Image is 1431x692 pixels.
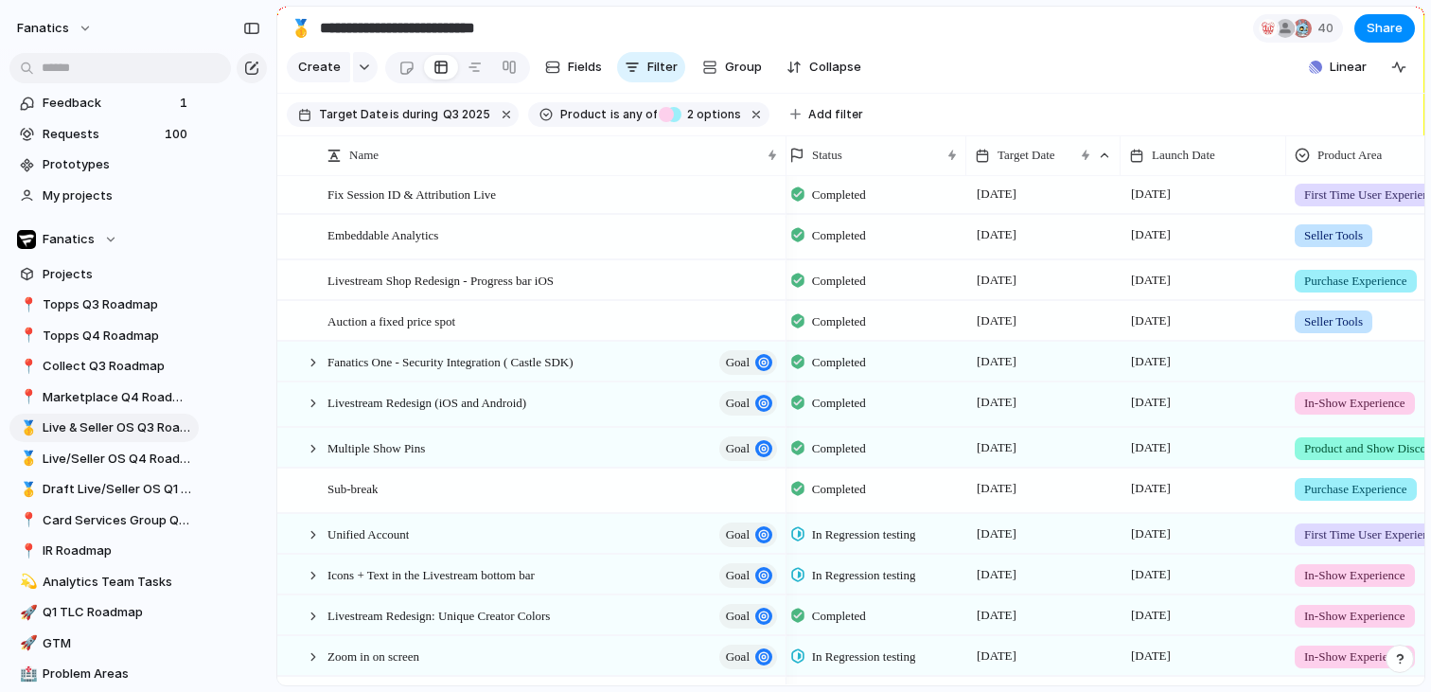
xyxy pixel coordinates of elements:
[43,388,192,407] span: Marketplace Q4 Roadmap
[9,506,199,535] a: 📍Card Services Group Q4 Roadmap
[43,665,192,683] span: Problem Areas
[1330,58,1367,77] span: Linear
[1126,436,1175,459] span: [DATE]
[647,58,678,77] span: Filter
[1152,146,1215,165] span: Launch Date
[286,13,316,44] button: 🥇
[43,125,159,144] span: Requests
[9,630,199,658] a: 🚀GTM
[43,480,192,499] span: Draft Live/Seller OS Q1 2026 Roadmap
[726,603,750,630] span: goal
[620,106,657,123] span: any of
[439,104,494,125] button: Q3 2025
[20,386,33,408] div: 📍
[43,186,192,205] span: My projects
[17,295,36,314] button: 📍
[20,602,33,624] div: 🚀
[327,645,419,666] span: Zoom in on screen
[43,541,192,560] span: IR Roadmap
[319,106,388,123] span: Target Date
[20,356,33,378] div: 📍
[9,352,199,381] a: 📍Collect Q3 Roadmap
[17,357,36,376] button: 📍
[388,104,441,125] button: isduring
[779,52,869,82] button: Collapse
[1126,310,1175,332] span: [DATE]
[20,541,33,562] div: 📍
[659,104,745,125] button: 2 options
[43,327,192,346] span: Topps Q4 Roadmap
[349,146,379,165] span: Name
[9,660,199,688] a: 🏥Problem Areas
[17,541,36,560] button: 📍
[812,312,866,331] span: Completed
[726,435,750,462] span: goal
[812,146,842,165] span: Status
[327,269,554,291] span: Livestream Shop Redesign - Progress bar iOS
[610,106,620,123] span: is
[298,58,341,77] span: Create
[390,106,399,123] span: is
[617,52,685,82] button: Filter
[812,648,916,666] span: In Regression testing
[1304,226,1363,245] span: Seller Tools
[180,94,191,113] span: 1
[607,104,661,125] button: isany of
[719,604,777,629] button: goal
[20,664,33,685] div: 🏥
[568,58,602,77] span: Fields
[9,414,199,442] a: 🥇Live & Seller OS Q3 Roadmap
[972,477,1021,500] span: [DATE]
[327,604,550,626] span: Livestream Redesign: Unique Creator Colors
[9,260,199,289] a: Projects
[972,436,1021,459] span: [DATE]
[17,327,36,346] button: 📍
[20,571,33,593] div: 💫
[9,537,199,565] a: 📍IR Roadmap
[17,573,36,592] button: 💫
[1126,391,1175,414] span: [DATE]
[1304,566,1405,585] span: In-Show Experience
[17,634,36,653] button: 🚀
[972,310,1021,332] span: [DATE]
[1304,480,1407,499] span: Purchase Experience
[812,525,916,544] span: In Regression testing
[9,13,102,44] button: fanatics
[681,107,697,121] span: 2
[9,598,199,627] a: 🚀Q1 TLC Roadmap
[972,523,1021,545] span: [DATE]
[9,89,199,117] a: Feedback1
[1304,607,1405,626] span: In-Show Experience
[43,450,192,469] span: Live/Seller OS Q4 Roadmap
[9,151,199,179] a: Prototypes
[812,566,916,585] span: In Regression testing
[1317,19,1339,38] span: 40
[9,568,199,596] a: 💫Analytics Team Tasks
[9,291,199,319] a: 📍Topps Q3 Roadmap
[20,448,33,470] div: 🥇
[726,562,750,589] span: goal
[972,563,1021,586] span: [DATE]
[1354,14,1415,43] button: Share
[972,350,1021,373] span: [DATE]
[719,563,777,588] button: goal
[20,479,33,501] div: 🥇
[20,632,33,654] div: 🚀
[9,383,199,412] a: 📍Marketplace Q4 Roadmap
[812,439,866,458] span: Completed
[538,52,609,82] button: Fields
[1304,394,1405,413] span: In-Show Experience
[9,182,199,210] a: My projects
[812,353,866,372] span: Completed
[809,58,861,77] span: Collapse
[443,106,490,123] span: Q3 2025
[1301,53,1374,81] button: Linear
[9,445,199,473] a: 🥇Live/Seller OS Q4 Roadmap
